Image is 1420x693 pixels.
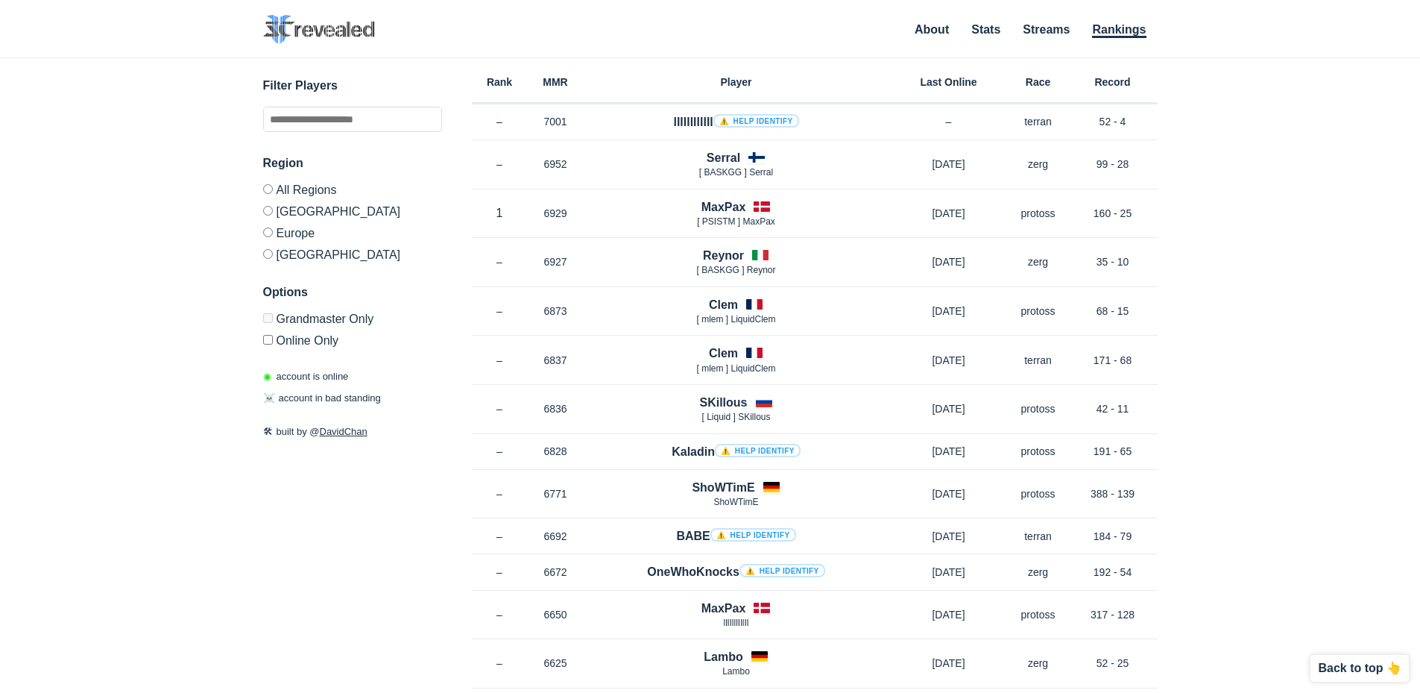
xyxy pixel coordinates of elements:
p: 171 - 68 [1068,353,1158,368]
p: – [472,114,528,129]
h4: BABE [676,527,795,545]
span: ☠️ [263,392,275,404]
p: 1 [472,204,528,222]
input: Europe [263,228,273,237]
h6: Rank [472,77,528,87]
span: Lambo [722,666,750,677]
p: 388 - 139 [1068,486,1158,501]
h3: Options [263,283,442,301]
p: [DATE] [889,206,1009,221]
p: zerg [1009,157,1068,172]
a: ⚠️ Help identify [710,528,796,542]
img: SC2 Revealed [263,15,375,44]
input: [GEOGRAPHIC_DATA] [263,206,273,216]
a: ⚠️ Help identify [739,564,825,577]
h6: Record [1068,77,1158,87]
a: ⚠️ Help identify [713,114,799,128]
p: 52 - 4 [1068,114,1158,129]
label: Only Show accounts currently in Grandmaster [263,313,442,329]
p: 6927 [528,254,584,269]
p: – [472,254,528,269]
p: 35 - 10 [1068,254,1158,269]
p: 7001 [528,114,584,129]
p: 42 - 11 [1068,401,1158,416]
span: ShoWTimE [713,497,758,507]
h4: SKillous [699,394,747,411]
p: – [472,157,528,172]
h6: Player [584,77,889,87]
p: 192 - 54 [1068,565,1158,580]
a: ⚠️ Help identify [715,444,801,457]
p: 6952 [528,157,584,172]
span: 🛠 [263,426,273,437]
p: – [472,444,528,459]
p: terran [1009,353,1068,368]
p: [DATE] [889,254,1009,269]
p: 6929 [528,206,584,221]
p: – [472,353,528,368]
p: – [472,486,528,501]
p: [DATE] [889,353,1009,368]
a: Streams [1023,23,1070,36]
p: 68 - 15 [1068,304,1158,319]
p: 191 - 65 [1068,444,1158,459]
span: [ PSISTM ] MaxPax [697,216,775,227]
p: terran [1009,529,1068,544]
label: Europe [263,222,442,243]
span: lllIlllIllIl [724,618,749,628]
h6: Last Online [889,77,1009,87]
h6: Race [1009,77,1068,87]
input: Grandmaster Only [263,313,273,323]
p: 160 - 25 [1068,206,1158,221]
h4: Clem [709,296,738,313]
p: protoss [1009,444,1068,459]
span: [ Lіquіd ] SKillous [701,412,770,422]
p: 6625 [528,656,584,671]
p: [DATE] [889,529,1009,544]
p: account is online [263,369,349,384]
p: – [472,565,528,580]
input: All Regions [263,184,273,194]
span: [ BASKGG ] Reynor [696,265,775,275]
p: – [472,529,528,544]
span: [ BASKGG ] Serral [699,167,773,178]
p: protoss [1009,304,1068,319]
p: [DATE] [889,157,1009,172]
p: protoss [1009,607,1068,622]
p: – [889,114,1009,129]
span: [ mlem ] LiquidClem [696,314,775,324]
h4: MaxPax [701,198,746,216]
p: zerg [1009,656,1068,671]
p: 6836 [528,401,584,416]
a: About [915,23,949,36]
p: 184 - 79 [1068,529,1158,544]
h4: Serral [707,149,740,166]
p: terran [1009,114,1068,129]
p: [DATE] [889,444,1009,459]
p: 6837 [528,353,584,368]
p: [DATE] [889,486,1009,501]
p: – [472,656,528,671]
p: [DATE] [889,607,1009,622]
p: protoss [1009,206,1068,221]
p: zerg [1009,254,1068,269]
label: [GEOGRAPHIC_DATA] [263,243,442,261]
p: – [472,304,528,319]
p: built by @ [263,424,442,439]
h4: ShoWTimE [692,479,754,496]
p: zerg [1009,565,1068,580]
p: [DATE] [889,401,1009,416]
p: 6873 [528,304,584,319]
h4: MaxPax [701,600,746,617]
h4: Lambo [704,648,742,665]
h4: Reynor [703,247,744,264]
a: Rankings [1092,23,1146,38]
h6: MMR [528,77,584,87]
p: – [472,401,528,416]
label: All Regions [263,184,442,200]
p: 52 - 25 [1068,656,1158,671]
label: [GEOGRAPHIC_DATA] [263,200,442,222]
p: 6650 [528,607,584,622]
h4: OneWhoKnocks [647,563,824,580]
h4: Clem [709,345,738,362]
